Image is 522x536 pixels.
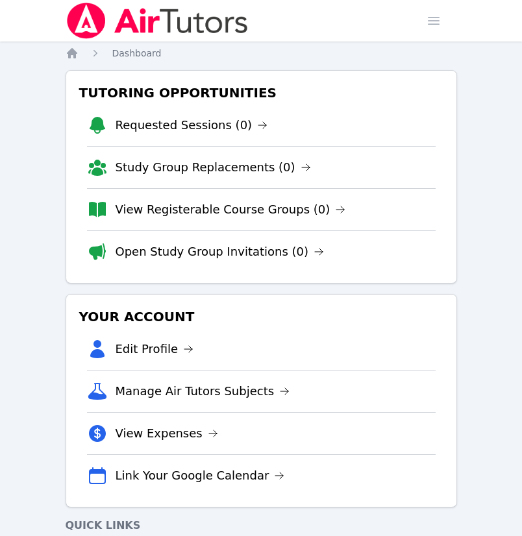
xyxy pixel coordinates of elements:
a: Dashboard [112,47,162,60]
a: Study Group Replacements (0) [116,158,311,177]
nav: Breadcrumb [66,47,457,60]
a: Edit Profile [116,340,194,358]
a: View Registerable Course Groups (0) [116,201,346,219]
h3: Your Account [77,305,446,328]
a: Open Study Group Invitations (0) [116,243,325,261]
a: View Expenses [116,424,218,443]
a: Requested Sessions (0) [116,116,268,134]
a: Manage Air Tutors Subjects [116,382,290,400]
img: Air Tutors [66,3,249,39]
h4: Quick Links [66,518,457,533]
h3: Tutoring Opportunities [77,81,446,104]
span: Dashboard [112,48,162,58]
a: Link Your Google Calendar [116,467,285,485]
